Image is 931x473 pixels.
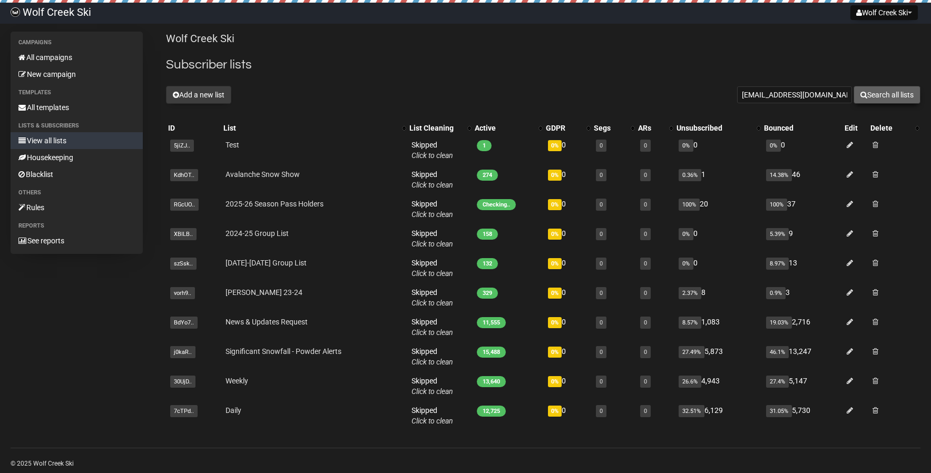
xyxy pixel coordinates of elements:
button: Add a new list [166,86,231,104]
span: Skipped [411,377,453,396]
td: 9 [762,224,842,253]
th: Edit: No sort applied, sorting is disabled [842,121,868,135]
th: GDPR: No sort applied, activate to apply an ascending sort [544,121,592,135]
a: Avalanche Snow Show [226,170,300,179]
span: 27.49% [679,346,704,358]
span: Skipped [411,347,453,366]
span: 0% [548,317,562,328]
span: 0% [766,140,781,152]
a: 2024-25 Group List [226,229,289,238]
span: Skipped [411,288,453,307]
li: Lists & subscribers [11,120,143,132]
td: 13 [762,253,842,283]
td: 0 [544,312,592,342]
span: Skipped [411,318,453,337]
span: 158 [477,229,498,240]
a: Housekeeping [11,149,143,166]
a: 0 [600,201,603,208]
span: 8.97% [766,258,789,270]
td: 0 [544,283,592,312]
span: 100% [766,199,787,211]
th: ARs: No sort applied, activate to apply an ascending sort [636,121,674,135]
a: News & Updates Request [226,318,308,326]
td: 1,083 [674,312,762,342]
a: 0 [600,319,603,326]
a: 0 [644,201,647,208]
a: Click to clean [411,240,453,248]
td: 0 [544,165,592,194]
a: 2025-26 Season Pass Holders [226,200,324,208]
a: All campaigns [11,49,143,66]
div: Unsubscribed [677,123,751,133]
a: 0 [644,142,647,149]
div: Segs [594,123,625,133]
a: Click to clean [411,328,453,337]
td: 0 [674,253,762,283]
th: ID: No sort applied, sorting is disabled [166,121,221,135]
h2: Subscriber lists [166,55,920,74]
a: Significant Snowfall - Powder Alerts [226,347,341,356]
a: 0 [644,349,647,356]
span: szSsk.. [170,258,197,270]
span: 329 [477,288,498,299]
span: 11,555 [477,317,506,328]
span: 0% [548,288,562,299]
span: 0.36% [679,169,701,181]
div: List Cleaning [409,123,462,133]
td: 5,730 [762,401,842,430]
td: 6,129 [674,401,762,430]
a: Daily [226,406,241,415]
th: Bounced: No sort applied, sorting is disabled [762,121,842,135]
span: BdYo7.. [170,317,198,329]
a: 0 [600,349,603,356]
td: 0 [544,135,592,165]
span: 8.57% [679,317,701,329]
p: © 2025 Wolf Creek Ski [11,458,920,469]
a: New campaign [11,66,143,83]
td: 0 [544,401,592,430]
span: Skipped [411,141,453,160]
a: Click to clean [411,387,453,396]
a: Test [226,141,239,149]
a: 0 [644,231,647,238]
span: 5jiZJ.. [170,140,194,152]
span: 13,640 [477,376,506,387]
span: 0% [548,258,562,269]
td: 5,873 [674,342,762,371]
a: Click to clean [411,269,453,278]
a: Click to clean [411,151,453,160]
a: 0 [600,408,603,415]
span: Skipped [411,200,453,219]
a: Click to clean [411,210,453,219]
td: 0 [544,253,592,283]
span: XBILB.. [170,228,197,240]
td: 37 [762,194,842,224]
p: Wolf Creek Ski [166,32,920,46]
div: Active [475,123,533,133]
a: 0 [644,290,647,297]
td: 20 [674,194,762,224]
a: [PERSON_NAME] 23-24 [226,288,302,297]
span: 0% [548,199,562,210]
li: Reports [11,220,143,232]
div: Delete [870,123,910,133]
div: GDPR [546,123,581,133]
a: All templates [11,99,143,116]
span: 0% [548,170,562,181]
span: 32.51% [679,405,704,417]
a: Click to clean [411,181,453,189]
span: 27.4% [766,376,789,388]
a: 0 [600,142,603,149]
a: Click to clean [411,299,453,307]
span: 0% [548,347,562,358]
span: 31.05% [766,405,792,417]
td: 8 [674,283,762,312]
li: Campaigns [11,36,143,49]
td: 0 [544,342,592,371]
th: List: No sort applied, activate to apply an ascending sort [221,121,407,135]
span: 2.37% [679,287,701,299]
div: ARs [638,123,664,133]
a: [DATE]-[DATE] Group List [226,259,307,267]
td: 46 [762,165,842,194]
td: 5,147 [762,371,842,401]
